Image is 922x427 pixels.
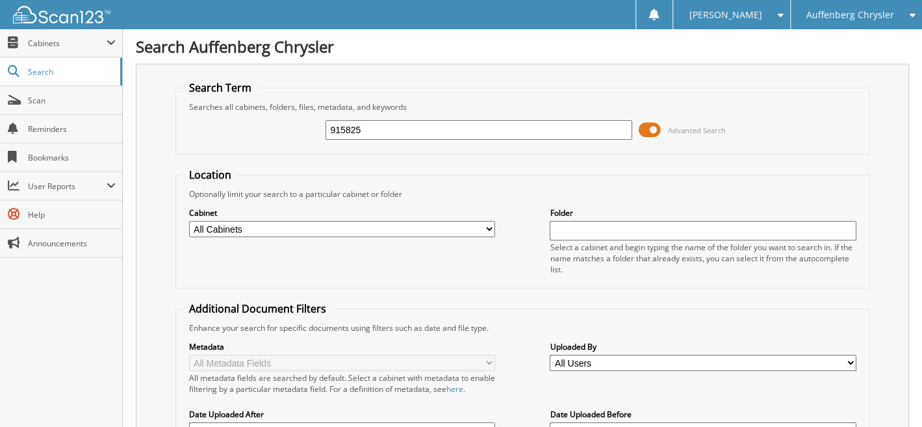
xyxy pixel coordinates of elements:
span: [PERSON_NAME] [689,11,762,19]
legend: Location [183,168,238,182]
span: Search [28,66,114,77]
span: Announcements [28,238,116,249]
span: Reminders [28,123,116,135]
label: Folder [550,207,856,218]
label: Date Uploaded Before [550,409,856,420]
span: Scan [28,95,116,106]
div: Select a cabinet and begin typing the name of the folder you want to search in. If the name match... [550,242,856,275]
legend: Search Term [183,81,258,95]
label: Date Uploaded After [189,409,495,420]
div: Optionally limit your search to a particular cabinet or folder [183,188,863,200]
label: Uploaded By [550,341,856,352]
img: scan123-logo-white.svg [13,6,110,23]
div: All metadata fields are searched by default. Select a cabinet with metadata to enable filtering b... [189,372,495,395]
span: User Reports [28,181,107,192]
span: Cabinets [28,38,107,49]
span: Bookmarks [28,152,116,163]
legend: Additional Document Filters [183,302,333,316]
a: here [446,383,463,395]
div: Enhance your search for specific documents using filters such as date and file type. [183,322,863,333]
span: Auffenberg Chrysler [806,11,894,19]
div: Searches all cabinets, folders, files, metadata, and keywords [183,101,863,112]
span: Advanced Search [668,125,726,135]
h1: Search Auffenberg Chrysler [136,36,909,57]
label: Cabinet [189,207,495,218]
span: Help [28,209,116,220]
label: Metadata [189,341,495,352]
